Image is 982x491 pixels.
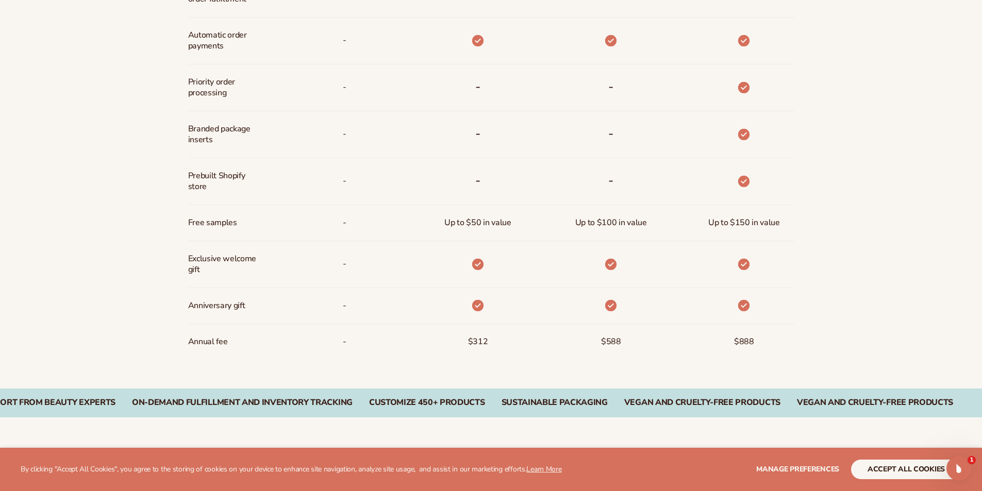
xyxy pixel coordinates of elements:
div: VEGAN AND CRUELTY-FREE PRODUCTS [624,398,780,408]
span: Up to $50 in value [444,213,511,232]
span: Manage preferences [756,464,839,474]
span: Exclusive welcome gift [188,249,257,279]
iframe: Intercom live chat [946,456,971,481]
span: Prebuilt Shopify store [188,166,257,196]
b: - [475,125,480,142]
span: - [343,332,346,351]
span: Priority order processing [188,73,257,103]
button: Manage preferences [756,460,839,479]
button: accept all cookies [851,460,961,479]
b: - [608,78,613,95]
span: Branded package inserts [188,120,257,149]
div: SUSTAINABLE PACKAGING [502,398,608,408]
span: Up to $150 in value [708,213,780,232]
span: Free samples [188,213,237,232]
b: - [608,172,613,189]
div: Vegan and Cruelty-Free Products [797,398,953,408]
span: - [343,172,346,191]
span: $588 [601,332,621,351]
span: Up to $100 in value [575,213,647,232]
span: Automatic order payments [188,26,257,56]
div: On-Demand Fulfillment and Inventory Tracking [132,398,353,408]
div: CUSTOMIZE 450+ PRODUCTS [369,398,485,408]
p: By clicking "Accept All Cookies", you agree to the storing of cookies on your device to enhance s... [21,465,562,474]
span: - [343,31,346,50]
span: - [343,125,346,144]
span: - [343,78,346,97]
span: - [343,255,346,274]
span: 1 [968,456,976,464]
span: - [343,213,346,232]
a: Learn More [526,464,561,474]
b: - [608,125,613,142]
b: - [475,78,480,95]
span: Anniversary gift [188,296,245,315]
span: - [343,296,346,315]
b: - [475,172,480,189]
span: $888 [734,332,754,351]
span: $312 [468,332,488,351]
span: Annual fee [188,332,228,351]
